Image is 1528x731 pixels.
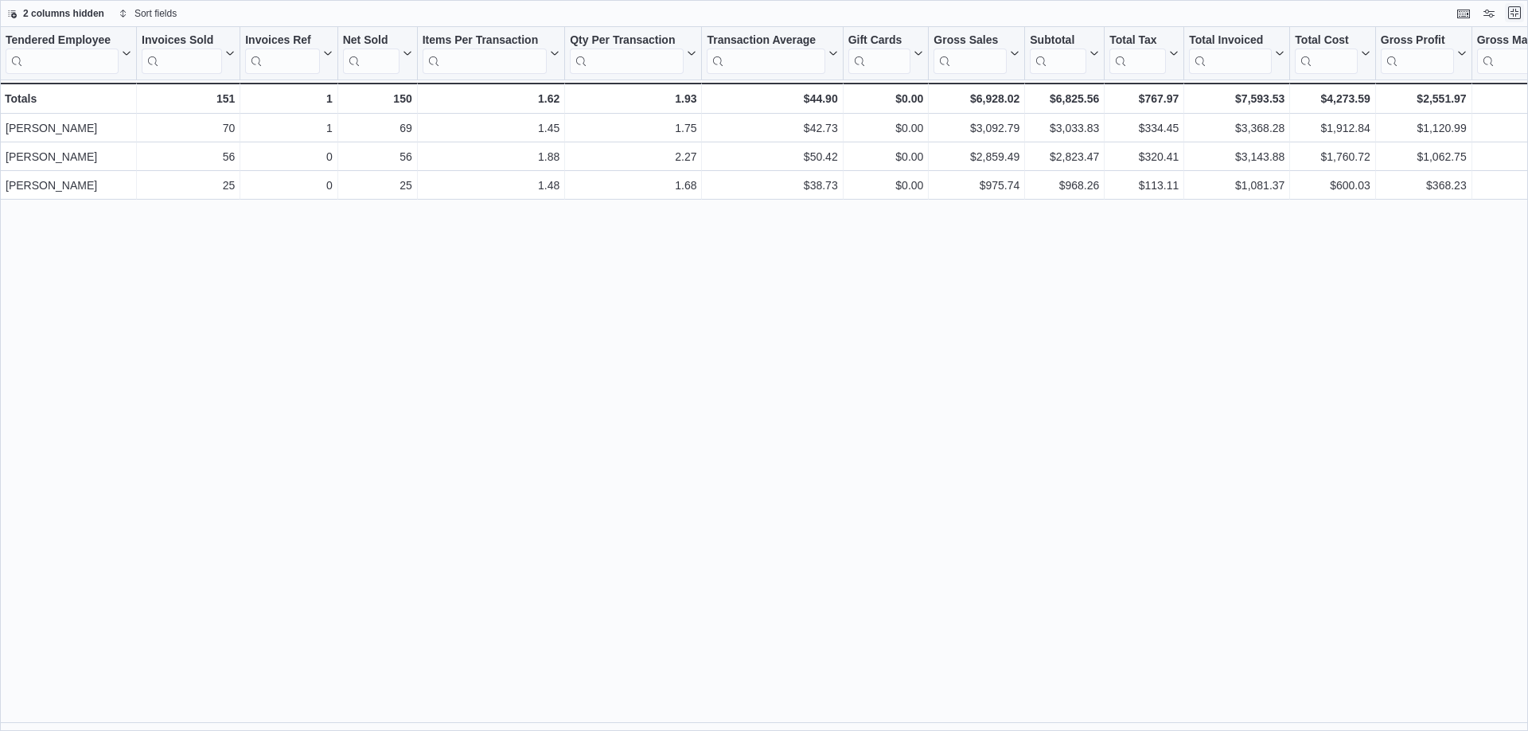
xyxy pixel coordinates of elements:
div: $4,273.59 [1295,89,1370,108]
div: $1,081.37 [1189,176,1284,195]
div: Transaction Average [707,33,824,74]
div: Gross Profit [1381,33,1454,74]
button: 2 columns hidden [1,4,111,23]
button: Items Per Transaction [423,33,560,74]
div: 1.75 [570,119,696,138]
div: $0.00 [848,147,924,166]
div: Invoices Sold [142,33,222,74]
div: 1 [245,89,332,108]
div: 151 [142,89,235,108]
div: $3,033.83 [1030,119,1099,138]
div: 1.62 [423,89,560,108]
div: Subtotal [1030,33,1086,74]
button: Transaction Average [707,33,837,74]
button: Invoices Ref [245,33,332,74]
div: [PERSON_NAME] [6,176,131,195]
div: Gross Profit [1381,33,1454,49]
button: Gross Profit [1381,33,1467,74]
div: $1,912.84 [1295,119,1370,138]
div: Gross Sales [934,33,1007,49]
button: Tendered Employee [6,33,131,74]
div: Gift Card Sales [848,33,911,74]
div: 69 [343,119,412,138]
div: 150 [343,89,412,108]
div: 0 [245,147,332,166]
div: 1.88 [423,147,560,166]
div: 2.27 [570,147,696,166]
div: Total Cost [1295,33,1357,49]
div: 1.48 [423,176,560,195]
div: $3,368.28 [1189,119,1284,138]
div: 1 [245,119,332,138]
div: Total Invoiced [1189,33,1272,49]
button: Gift Cards [848,33,924,74]
div: $0.00 [848,176,924,195]
div: $0.00 [848,89,924,108]
div: 56 [343,147,412,166]
div: 25 [142,176,235,195]
button: Sort fields [112,4,183,23]
div: 1.93 [570,89,696,108]
div: Tendered Employee [6,33,119,49]
div: $6,928.02 [934,89,1019,108]
div: $1,120.99 [1381,119,1467,138]
button: Total Cost [1295,33,1370,74]
div: $7,593.53 [1189,89,1284,108]
div: Items Per Transaction [423,33,548,74]
div: Gross Sales [934,33,1007,74]
div: Gift Cards [848,33,911,49]
div: Total Tax [1109,33,1166,49]
div: $2,551.97 [1381,89,1467,108]
div: Totals [5,89,131,108]
div: [PERSON_NAME] [6,147,131,166]
div: Net Sold [343,33,400,49]
button: Total Tax [1109,33,1179,74]
div: $600.03 [1295,176,1370,195]
div: [PERSON_NAME] [6,119,131,138]
div: $1,062.75 [1381,147,1467,166]
span: 2 columns hidden [23,7,104,20]
div: Transaction Average [707,33,824,49]
button: Display options [1479,4,1499,23]
div: Tendered Employee [6,33,119,74]
div: 0 [245,176,332,195]
div: $2,823.47 [1030,147,1099,166]
div: Invoices Ref [245,33,319,49]
div: Qty Per Transaction [570,33,684,49]
button: Invoices Sold [142,33,235,74]
div: $3,092.79 [934,119,1019,138]
div: 1.68 [570,176,696,195]
button: Keyboard shortcuts [1454,4,1473,23]
div: $767.97 [1109,89,1179,108]
button: Total Invoiced [1189,33,1284,74]
div: $6,825.56 [1030,89,1099,108]
div: Total Tax [1109,33,1166,74]
div: $968.26 [1030,176,1099,195]
div: $113.11 [1109,176,1179,195]
div: Invoices Ref [245,33,319,74]
div: $38.73 [707,176,837,195]
div: 70 [142,119,235,138]
div: $50.42 [707,147,837,166]
div: Net Sold [343,33,400,74]
div: $975.74 [934,176,1019,195]
div: $2,859.49 [934,147,1019,166]
div: $1,760.72 [1295,147,1370,166]
button: Exit fullscreen [1505,3,1524,22]
div: 56 [142,147,235,166]
div: Total Invoiced [1189,33,1272,74]
div: Items Per Transaction [423,33,548,49]
div: Invoices Sold [142,33,222,49]
div: $320.41 [1109,147,1179,166]
div: $0.00 [848,119,924,138]
div: $368.23 [1381,176,1467,195]
div: 25 [343,176,412,195]
div: 1.45 [423,119,560,138]
div: Qty Per Transaction [570,33,684,74]
div: Subtotal [1030,33,1086,49]
div: Total Cost [1295,33,1357,74]
div: $44.90 [707,89,837,108]
div: $334.45 [1109,119,1179,138]
span: Sort fields [134,7,177,20]
button: Gross Sales [934,33,1019,74]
